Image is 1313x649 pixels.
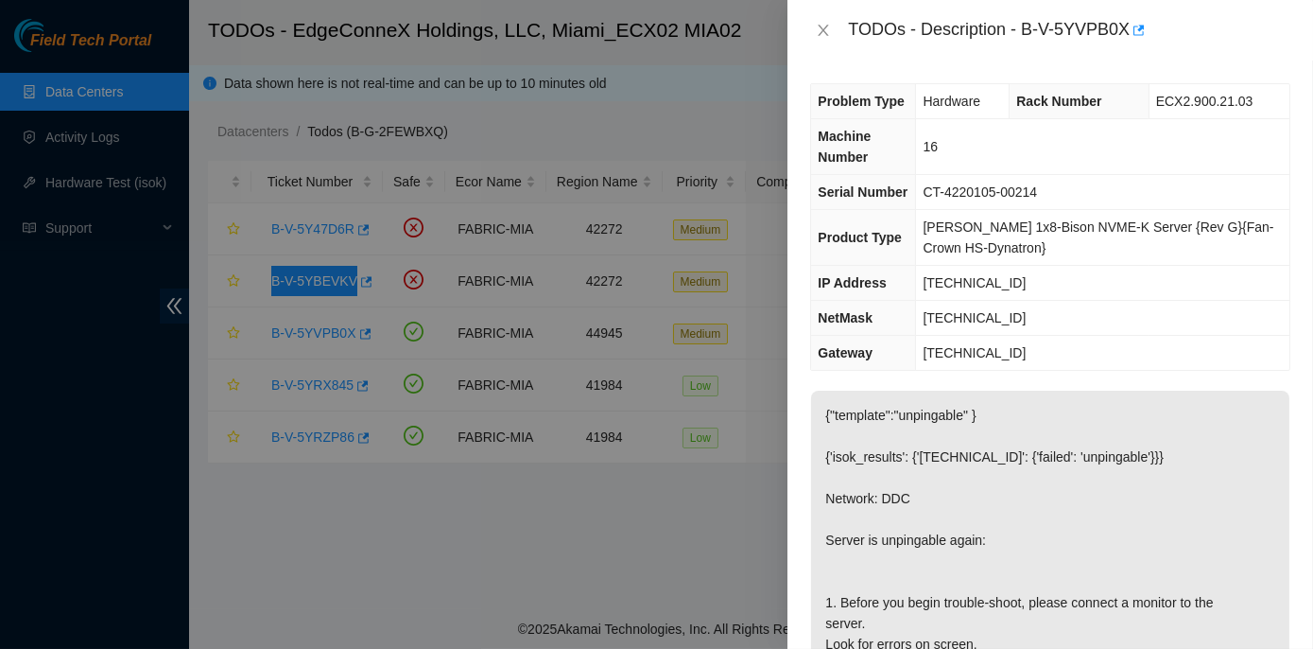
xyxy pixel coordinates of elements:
span: ECX2.900.21.03 [1156,94,1253,109]
span: [PERSON_NAME] 1x8-Bison NVME-K Server {Rev G}{Fan-Crown HS-Dynatron} [923,219,1273,255]
span: 16 [923,139,938,154]
span: NetMask [818,310,872,325]
button: Close [810,22,837,40]
span: IP Address [818,275,886,290]
span: [TECHNICAL_ID] [923,310,1026,325]
span: Hardware [923,94,980,109]
span: Problem Type [818,94,905,109]
span: Machine Number [818,129,871,165]
span: [TECHNICAL_ID] [923,275,1026,290]
span: CT-4220105-00214 [923,184,1037,200]
div: TODOs - Description - B-V-5YVPB0X [848,15,1290,45]
span: Product Type [818,230,901,245]
span: [TECHNICAL_ID] [923,345,1026,360]
span: Gateway [818,345,872,360]
span: Rack Number [1016,94,1101,109]
span: close [816,23,831,38]
span: Serial Number [818,184,907,200]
